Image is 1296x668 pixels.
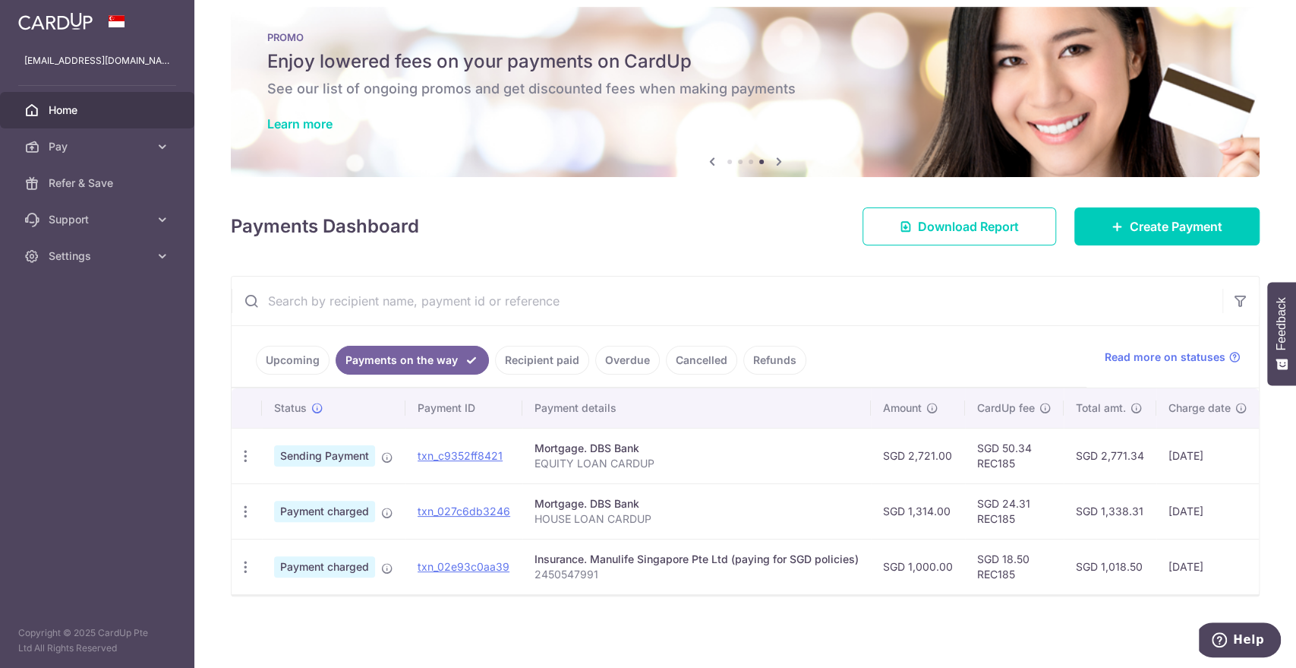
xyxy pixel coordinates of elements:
a: Download Report [862,207,1056,245]
th: Payment details [522,388,871,428]
span: Pay [49,139,149,154]
span: Feedback [1275,297,1288,350]
span: Settings [49,249,149,264]
p: PROMO [267,31,1223,43]
p: HOUSE LOAN CARDUP [534,511,859,527]
td: SGD 1,018.50 [1064,539,1156,594]
td: SGD 50.34 REC185 [965,428,1064,483]
div: Mortgage. DBS Bank [534,496,859,511]
a: txn_c9352ff8421 [418,449,503,462]
h6: See our list of ongoing promos and get discounted fees when making payments [267,80,1223,98]
a: Create Payment [1074,207,1260,245]
span: Support [49,212,149,227]
h4: Payments Dashboard [231,213,419,240]
a: Cancelled [666,346,737,375]
a: Overdue [595,346,660,375]
a: Refunds [743,346,806,375]
a: Upcoming [256,346,330,375]
span: Refer & Save [49,176,149,191]
td: SGD 2,771.34 [1064,428,1156,483]
span: Amount [883,400,922,416]
td: [DATE] [1156,483,1260,539]
a: Read more on statuses [1105,350,1241,365]
span: Download Report [918,217,1019,236]
a: Learn more [267,116,333,131]
td: SGD 2,721.00 [871,428,965,483]
span: Create Payment [1130,217,1222,236]
td: SGD 1,000.00 [871,539,965,594]
span: Read more on statuses [1105,350,1225,365]
span: Home [49,103,149,118]
td: SGD 24.31 REC185 [965,483,1064,539]
p: EQUITY LOAN CARDUP [534,456,859,471]
img: Latest Promos banner [231,7,1260,177]
a: Payments on the way [336,346,489,375]
span: CardUp fee [977,400,1035,416]
div: Insurance. Manulife Singapore Pte Ltd (paying for SGD policies) [534,552,859,567]
p: [EMAIL_ADDRESS][DOMAIN_NAME] [24,53,170,68]
div: Mortgage. DBS Bank [534,441,859,456]
span: Sending Payment [274,445,375,467]
span: Total amt. [1076,400,1126,416]
button: Feedback - Show survey [1267,282,1296,385]
th: Payment ID [405,388,522,428]
input: Search by recipient name, payment id or reference [232,277,1222,325]
td: SGD 18.50 REC185 [965,539,1064,594]
img: CardUp [18,12,93,30]
span: Payment charged [274,501,375,522]
span: Status [274,400,307,416]
a: txn_027c6db3246 [418,505,510,518]
td: [DATE] [1156,428,1260,483]
a: txn_02e93c0aa39 [418,560,509,573]
td: SGD 1,314.00 [871,483,965,539]
a: Recipient paid [495,346,589,375]
td: SGD 1,338.31 [1064,483,1156,539]
span: Payment charged [274,556,375,578]
iframe: Opens a widget where you can find more information [1199,622,1281,660]
p: 2450547991 [534,567,859,582]
span: Charge date [1168,400,1231,416]
td: [DATE] [1156,539,1260,594]
h5: Enjoy lowered fees on your payments on CardUp [267,49,1223,74]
